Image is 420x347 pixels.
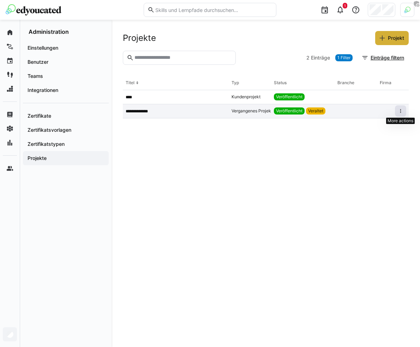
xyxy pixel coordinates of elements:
app-project-type: Kundenprojekt [232,94,260,100]
span: 1 Filter [337,55,350,61]
div: Firma [380,80,391,86]
span: Einträge filtern [370,54,405,61]
span: 2 [306,54,310,61]
div: Status [274,80,287,86]
span: Veröffentlicht [276,94,302,100]
span: Projekt [387,35,405,42]
h2: Projekte [123,33,156,43]
span: Veraltet [308,108,323,114]
button: Projekt [375,31,409,45]
span: Einträge [311,54,330,61]
app-project-type: Vergangenes Projekt [232,108,272,114]
span: 1 [344,4,346,8]
div: Titel [126,80,134,86]
button: Einträge filtern [358,51,409,65]
div: Typ [232,80,239,86]
span: Veröffentlicht [276,108,302,114]
input: Skills und Lernpfade durchsuchen… [155,7,273,13]
div: More actions [386,118,415,124]
div: Branche [337,80,354,86]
